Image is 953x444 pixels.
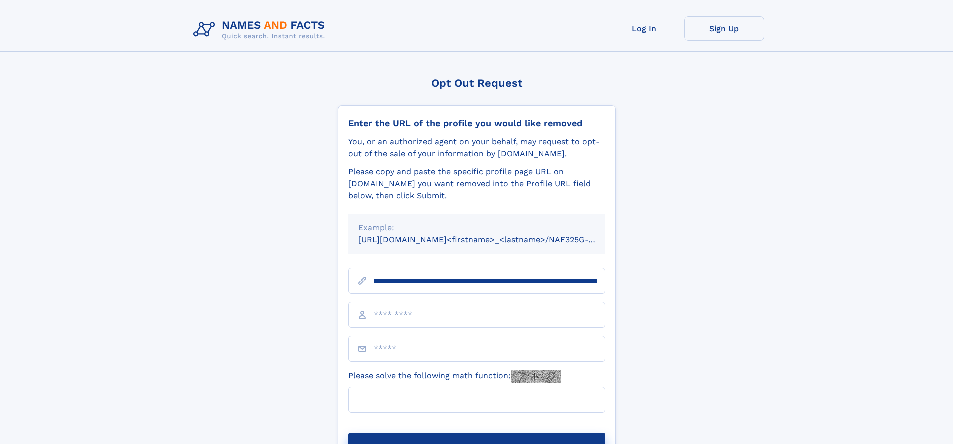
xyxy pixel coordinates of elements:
[684,16,764,41] a: Sign Up
[604,16,684,41] a: Log In
[348,136,605,160] div: You, or an authorized agent on your behalf, may request to opt-out of the sale of your informatio...
[358,222,595,234] div: Example:
[189,16,333,43] img: Logo Names and Facts
[338,77,616,89] div: Opt Out Request
[348,370,561,383] label: Please solve the following math function:
[348,118,605,129] div: Enter the URL of the profile you would like removed
[358,235,624,244] small: [URL][DOMAIN_NAME]<firstname>_<lastname>/NAF325G-xxxxxxxx
[348,166,605,202] div: Please copy and paste the specific profile page URL on [DOMAIN_NAME] you want removed into the Pr...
